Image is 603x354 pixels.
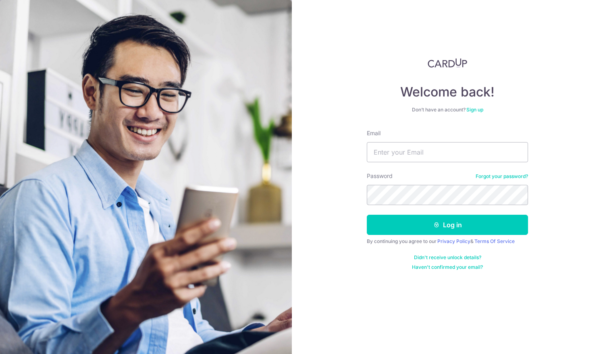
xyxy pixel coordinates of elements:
[466,107,483,113] a: Sign up
[428,58,467,68] img: CardUp Logo
[367,238,528,245] div: By continuing you agree to our &
[367,84,528,100] h4: Welcome back!
[414,254,481,261] a: Didn't receive unlock details?
[367,129,381,137] label: Email
[476,173,528,180] a: Forgot your password?
[367,172,393,180] label: Password
[367,215,528,235] button: Log in
[367,107,528,113] div: Don’t have an account?
[367,142,528,162] input: Enter your Email
[412,264,483,270] a: Haven't confirmed your email?
[474,238,515,244] a: Terms Of Service
[437,238,470,244] a: Privacy Policy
